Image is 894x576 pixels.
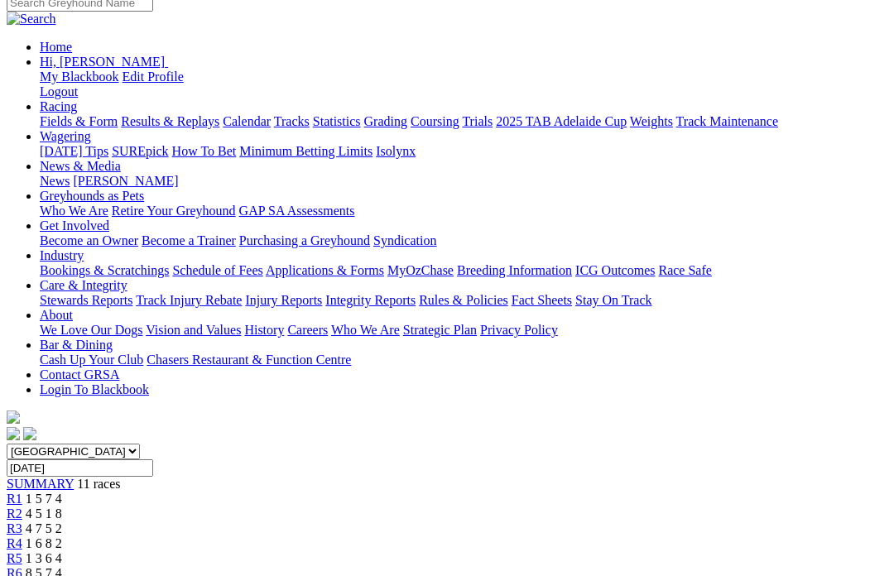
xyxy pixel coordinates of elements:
[73,174,178,188] a: [PERSON_NAME]
[658,263,711,277] a: Race Safe
[40,70,887,99] div: Hi, [PERSON_NAME]
[40,308,73,322] a: About
[136,293,242,307] a: Track Injury Rebate
[239,233,370,247] a: Purchasing a Greyhound
[40,248,84,262] a: Industry
[40,55,168,69] a: Hi, [PERSON_NAME]
[26,536,62,550] span: 1 6 8 2
[575,293,651,307] a: Stay On Track
[274,114,310,128] a: Tracks
[325,293,416,307] a: Integrity Reports
[40,174,70,188] a: News
[419,293,508,307] a: Rules & Policies
[239,144,372,158] a: Minimum Betting Limits
[40,353,887,367] div: Bar & Dining
[40,293,887,308] div: Care & Integrity
[7,492,22,506] a: R1
[7,410,20,424] img: logo-grsa-white.png
[146,323,241,337] a: Vision and Values
[40,174,887,189] div: News & Media
[40,40,72,54] a: Home
[40,293,132,307] a: Stewards Reports
[223,114,271,128] a: Calendar
[40,84,78,98] a: Logout
[373,233,436,247] a: Syndication
[112,204,236,218] a: Retire Your Greyhound
[496,114,627,128] a: 2025 TAB Adelaide Cup
[575,263,655,277] a: ICG Outcomes
[40,323,887,338] div: About
[40,263,169,277] a: Bookings & Scratchings
[123,70,184,84] a: Edit Profile
[7,427,20,440] img: facebook.svg
[7,12,56,26] img: Search
[40,189,144,203] a: Greyhounds as Pets
[411,114,459,128] a: Coursing
[40,99,77,113] a: Racing
[23,427,36,440] img: twitter.svg
[7,521,22,535] a: R3
[376,144,416,158] a: Isolynx
[40,382,149,396] a: Login To Blackbook
[40,233,138,247] a: Become an Owner
[172,144,237,158] a: How To Bet
[364,114,407,128] a: Grading
[457,263,572,277] a: Breeding Information
[512,293,572,307] a: Fact Sheets
[313,114,361,128] a: Statistics
[244,323,284,337] a: History
[7,551,22,565] a: R5
[40,159,121,173] a: News & Media
[462,114,493,128] a: Trials
[40,55,165,69] span: Hi, [PERSON_NAME]
[40,114,118,128] a: Fields & Form
[40,353,143,367] a: Cash Up Your Club
[403,323,477,337] a: Strategic Plan
[40,144,108,158] a: [DATE] Tips
[287,323,328,337] a: Careers
[676,114,778,128] a: Track Maintenance
[26,506,62,521] span: 4 5 1 8
[77,477,120,491] span: 11 races
[40,204,887,218] div: Greyhounds as Pets
[245,293,322,307] a: Injury Reports
[480,323,558,337] a: Privacy Policy
[266,263,384,277] a: Applications & Forms
[40,70,119,84] a: My Blackbook
[121,114,219,128] a: Results & Replays
[112,144,168,158] a: SUREpick
[40,204,108,218] a: Who We Are
[40,278,127,292] a: Care & Integrity
[26,492,62,506] span: 1 5 7 4
[40,233,887,248] div: Get Involved
[40,218,109,233] a: Get Involved
[40,114,887,129] div: Racing
[40,263,887,278] div: Industry
[40,338,113,352] a: Bar & Dining
[40,367,119,382] a: Contact GRSA
[7,477,74,491] a: SUMMARY
[40,144,887,159] div: Wagering
[172,263,262,277] a: Schedule of Fees
[331,323,400,337] a: Who We Are
[147,353,351,367] a: Chasers Restaurant & Function Centre
[7,506,22,521] a: R2
[26,521,62,535] span: 4 7 5 2
[387,263,454,277] a: MyOzChase
[40,323,142,337] a: We Love Our Dogs
[7,459,153,477] input: Select date
[239,204,355,218] a: GAP SA Assessments
[7,536,22,550] a: R4
[26,551,62,565] span: 1 3 6 4
[142,233,236,247] a: Become a Trainer
[630,114,673,128] a: Weights
[40,129,91,143] a: Wagering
